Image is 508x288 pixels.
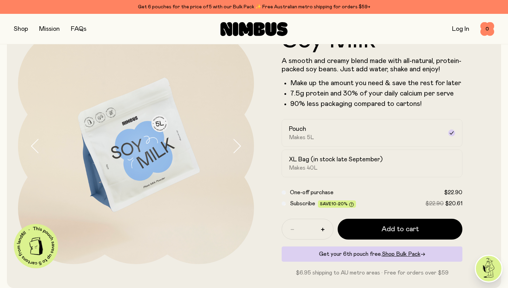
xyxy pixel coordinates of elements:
span: $22.90 [444,190,462,195]
li: 7.5g protein and 30% of your daily calcium per serve [290,89,462,98]
span: Subscribe [290,201,315,206]
button: 0 [480,22,494,36]
h2: XL Bag (in stock late September) [289,155,383,164]
span: Makes 5L [289,134,314,141]
span: Makes 40L [289,164,318,171]
span: $20.61 [445,201,462,206]
a: Shop Bulk Pack→ [382,251,425,257]
div: Get your 6th pouch free. [282,246,462,262]
span: 10-20% [331,202,348,206]
a: Log In [452,26,469,32]
span: Save [320,202,354,207]
button: Add to cart [338,219,462,240]
p: $6.95 shipping to AU metro areas · Free for orders over $59 [282,269,462,277]
div: Get 6 pouches for the price of 5 with our Bulk Pack ✨ Free Australian metro shipping for orders $59+ [14,3,494,11]
h2: Pouch [289,125,306,133]
img: agent [476,256,501,281]
span: One-off purchase [290,190,333,195]
p: 90% less packaging compared to cartons! [290,100,462,108]
li: Make up the amount you need & save the rest for later [290,79,462,87]
a: Mission [39,26,60,32]
span: Add to cart [382,224,419,234]
a: FAQs [71,26,86,32]
span: $22.90 [425,201,444,206]
span: Shop Bulk Pack [382,251,421,257]
p: A smooth and creamy blend made with all-natural, protein-packed soy beans. Just add water, shake ... [282,57,462,73]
